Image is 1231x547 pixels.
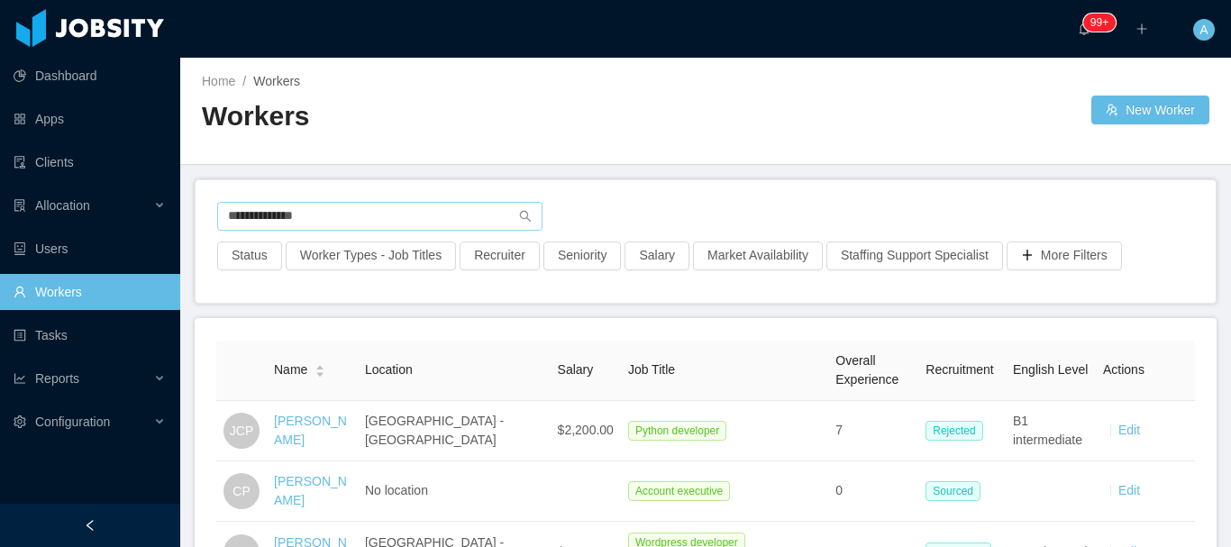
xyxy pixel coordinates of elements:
span: / [242,74,246,88]
button: Seniority [543,242,621,270]
a: icon: auditClients [14,144,166,180]
a: Edit [1118,423,1140,437]
td: 7 [828,401,918,461]
span: Job Title [628,362,675,377]
button: icon: usergroup-addNew Worker [1091,96,1209,124]
a: Rejected [926,423,989,437]
td: No location [358,461,551,522]
span: Allocation [35,198,90,213]
td: 0 [828,461,918,522]
a: icon: pie-chartDashboard [14,58,166,94]
button: Staffing Support Specialist [826,242,1003,270]
button: Market Availability [693,242,823,270]
a: icon: profileTasks [14,317,166,353]
td: B1 intermediate [1006,401,1096,461]
i: icon: plus [1135,23,1148,35]
a: [PERSON_NAME] [274,414,347,447]
span: Rejected [926,421,982,441]
span: Workers [253,74,300,88]
a: Home [202,74,235,88]
span: Name [274,360,307,379]
sup: 157 [1083,14,1116,32]
span: Sourced [926,481,980,501]
a: [PERSON_NAME] [274,474,347,507]
span: CP [233,473,250,509]
span: Overall Experience [835,353,898,387]
span: $2,200.00 [558,423,614,437]
button: Worker Types - Job Titles [286,242,456,270]
button: Salary [625,242,689,270]
span: English Level [1013,362,1088,377]
i: icon: setting [14,415,26,428]
button: Status [217,242,282,270]
span: Actions [1103,362,1144,377]
span: Location [365,362,413,377]
i: icon: bell [1078,23,1090,35]
button: icon: plusMore Filters [1007,242,1122,270]
a: icon: robotUsers [14,231,166,267]
a: Edit [1118,483,1140,497]
span: Reports [35,371,79,386]
i: icon: search [519,210,532,223]
i: icon: solution [14,199,26,212]
div: Sort [315,362,325,375]
span: JCP [230,413,253,449]
button: Recruiter [460,242,540,270]
span: Account executive [628,481,730,501]
i: icon: caret-up [315,363,325,369]
i: icon: caret-down [315,369,325,375]
span: A [1199,19,1208,41]
span: Python developer [628,421,726,441]
h2: Workers [202,98,706,135]
i: icon: line-chart [14,372,26,385]
td: [GEOGRAPHIC_DATA] - [GEOGRAPHIC_DATA] [358,401,551,461]
a: icon: appstoreApps [14,101,166,137]
a: icon: userWorkers [14,274,166,310]
span: Configuration [35,415,110,429]
a: Sourced [926,483,988,497]
span: Recruitment [926,362,993,377]
span: Salary [558,362,594,377]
